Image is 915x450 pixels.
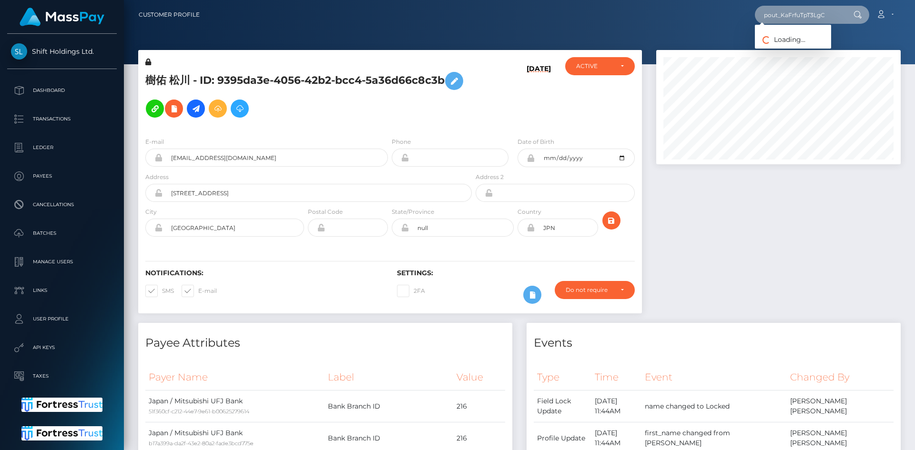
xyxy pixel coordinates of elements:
[7,307,117,331] a: User Profile
[11,198,113,212] p: Cancellations
[145,138,164,146] label: E-mail
[641,390,786,422] td: name changed to Locked
[527,65,551,126] h6: [DATE]
[145,269,383,277] h6: Notifications:
[7,250,117,274] a: Manage Users
[11,369,113,383] p: Taxes
[453,390,505,422] td: 216
[145,364,325,390] th: Payer Name
[755,6,844,24] input: Search...
[397,285,425,297] label: 2FA
[397,269,634,277] h6: Settings:
[7,336,117,360] a: API Keys
[145,173,169,181] label: Address
[7,47,117,56] span: Shift Holdings Ltd.
[21,426,103,440] img: Fortress Trust
[7,221,117,245] a: Batches
[11,112,113,126] p: Transactions
[565,57,635,75] button: ACTIVE
[7,364,117,388] a: Taxes
[11,43,27,60] img: Shift Holdings Ltd.
[11,255,113,269] p: Manage Users
[325,364,453,390] th: Label
[518,138,554,146] label: Date of Birth
[7,193,117,217] a: Cancellations
[566,286,613,294] div: Do not require
[7,279,117,302] a: Links
[187,100,205,118] a: Initiate Payout
[149,408,249,415] small: 51f360cf-c212-44e7-9e61-b00625279614
[11,169,113,183] p: Payees
[7,107,117,131] a: Transactions
[325,390,453,422] td: Bank Branch ID
[20,8,104,26] img: MassPay Logo
[11,340,113,355] p: API Keys
[534,335,894,351] h4: Events
[534,390,591,422] td: Field Lock Update
[11,226,113,240] p: Batches
[576,62,613,70] div: ACTIVE
[591,364,642,390] th: Time
[392,208,434,216] label: State/Province
[145,208,157,216] label: City
[787,364,894,390] th: Changed By
[11,312,113,326] p: User Profile
[518,208,541,216] label: Country
[787,390,894,422] td: [PERSON_NAME] [PERSON_NAME]
[476,173,504,181] label: Address 2
[182,285,217,297] label: E-mail
[11,83,113,98] p: Dashboard
[534,364,591,390] th: Type
[7,164,117,188] a: Payees
[149,440,254,447] small: b17a399a-da2f-43e2-80a2-fade3bcd775e
[392,138,411,146] label: Phone
[145,335,505,351] h4: Payee Attributes
[11,283,113,298] p: Links
[139,5,200,25] a: Customer Profile
[145,285,174,297] label: SMS
[555,281,635,299] button: Do not require
[591,390,642,422] td: [DATE] 11:44AM
[453,364,505,390] th: Value
[641,364,786,390] th: Event
[755,35,805,44] span: Loading...
[7,79,117,102] a: Dashboard
[21,398,103,412] img: Fortress Trust
[145,390,325,422] td: Japan / Mitsubishi UFJ Bank
[145,67,467,122] h5: 樹佑 松川 - ID: 9395da3e-4056-42b2-bcc4-5a36d66c8c3b
[308,208,343,216] label: Postal Code
[11,140,113,155] p: Ledger
[7,136,117,160] a: Ledger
